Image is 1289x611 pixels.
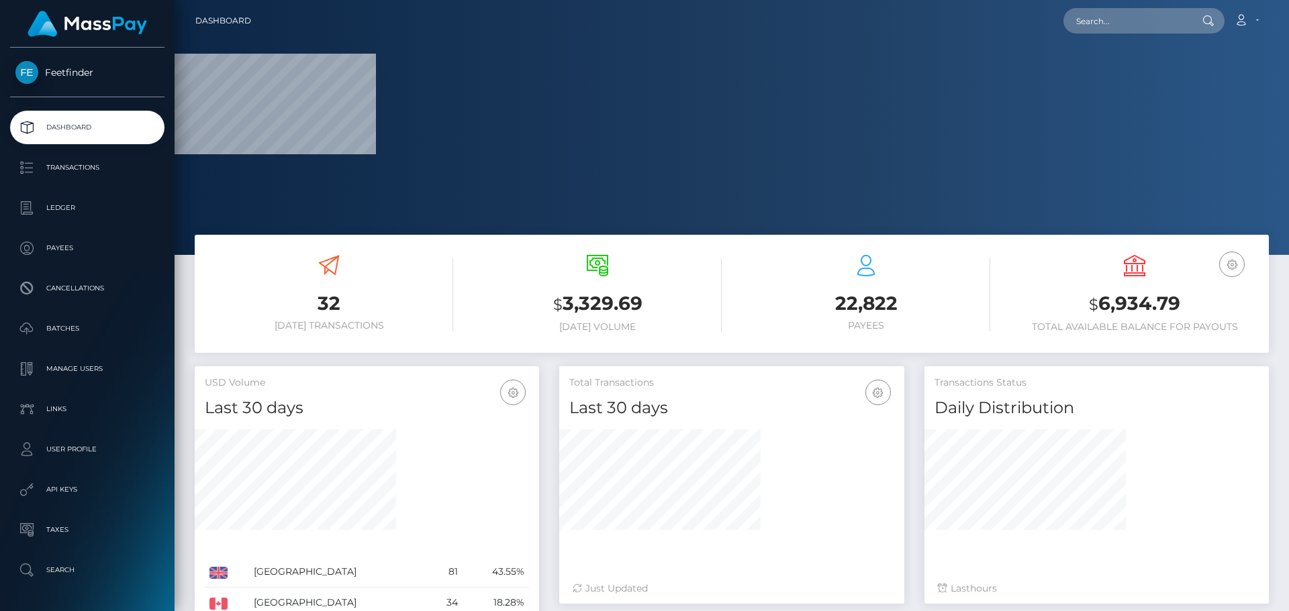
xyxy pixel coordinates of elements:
p: Ledger [15,198,159,218]
a: Manage Users [10,352,164,386]
a: Batches [10,312,164,345]
h3: 6,934.79 [1010,290,1259,318]
p: Links [15,399,159,419]
h3: 22,822 [742,290,990,317]
h6: Payees [742,320,990,331]
div: Last hours [938,581,1255,596]
img: GB.png [209,567,228,579]
p: Transactions [15,158,159,178]
span: Feetfinder [10,66,164,78]
a: Dashboard [195,7,251,35]
p: Payees [15,238,159,258]
a: Links [10,392,164,426]
td: 81 [429,557,463,588]
h5: USD Volume [205,376,529,390]
p: Search [15,560,159,580]
h3: 3,329.69 [473,290,722,318]
h5: Total Transactions [569,376,894,390]
h6: Total Available Balance for Payouts [1010,321,1259,333]
h4: Daily Distribution [935,396,1259,420]
a: Transactions [10,151,164,184]
a: Dashboard [10,111,164,144]
img: CA.png [209,598,228,610]
h4: Last 30 days [569,396,894,420]
input: Search... [1063,8,1190,34]
h5: Transactions Status [935,376,1259,390]
p: Batches [15,319,159,339]
small: $ [1089,295,1098,314]
a: Taxes [10,513,164,547]
a: API Keys [10,473,164,506]
p: API Keys [15,480,159,500]
td: [GEOGRAPHIC_DATA] [249,557,429,588]
h6: [DATE] Transactions [205,320,453,331]
a: User Profile [10,433,164,466]
p: Cancellations [15,278,159,298]
div: Just Updated [573,581,890,596]
img: Feetfinder [15,61,38,84]
a: Payees [10,231,164,265]
h3: 32 [205,290,453,317]
img: MassPay Logo [28,11,147,37]
a: Cancellations [10,272,164,305]
p: User Profile [15,439,159,459]
h4: Last 30 days [205,396,529,420]
p: Manage Users [15,359,159,379]
a: Search [10,553,164,587]
p: Taxes [15,520,159,540]
p: Dashboard [15,117,159,137]
small: $ [553,295,563,314]
h6: [DATE] Volume [473,321,722,333]
a: Ledger [10,191,164,225]
td: 43.55% [463,557,530,588]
